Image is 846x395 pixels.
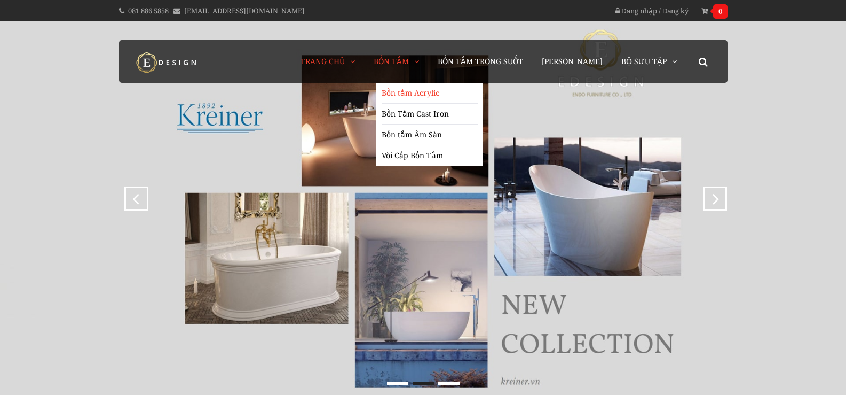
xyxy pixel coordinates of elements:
[382,145,478,166] a: Vòi Cấp Bồn Tắm
[127,187,140,200] div: prev
[613,40,685,83] a: Bộ Sưu Tập
[184,6,305,16] a: [EMAIL_ADDRESS][DOMAIN_NAME]
[430,40,531,83] a: Bồn Tắm Trong Suốt
[621,56,667,66] span: Bộ Sưu Tập
[382,125,478,145] a: Bồn tắm Âm Sàn
[382,104,478,125] a: Bồn Tắm Cast Iron
[127,52,207,73] img: logo Kreiner Germany - Edesign Interior
[295,40,363,83] a: Trang chủ
[534,40,611,83] a: [PERSON_NAME]
[706,187,719,200] div: next
[542,56,603,66] span: [PERSON_NAME]
[366,40,427,83] a: Bồn Tắm
[301,56,345,66] span: Trang chủ
[128,6,169,16] a: 081 886 5858
[374,56,409,66] span: Bồn Tắm
[713,4,728,19] span: 0
[382,83,478,104] a: Bồn tắm Acrylic
[438,56,523,66] span: Bồn Tắm Trong Suốt
[659,6,661,16] span: /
